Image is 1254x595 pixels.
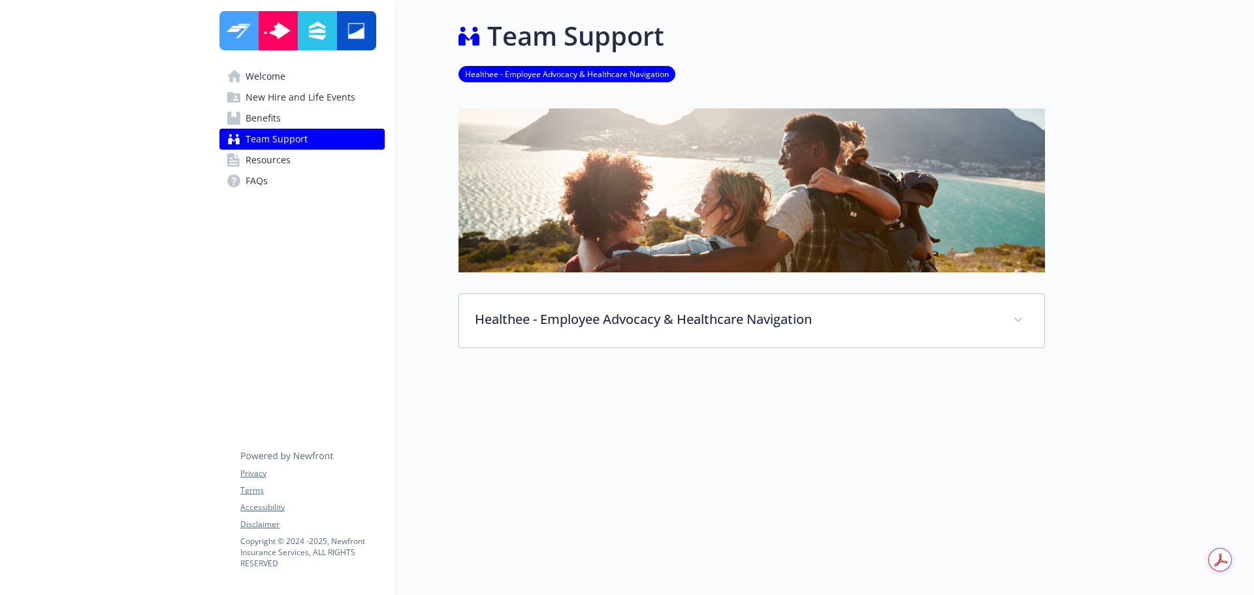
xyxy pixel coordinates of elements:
[246,129,308,150] span: Team Support
[240,519,384,530] a: Disclaimer
[475,310,997,329] p: Healthee - Employee Advocacy & Healthcare Navigation
[246,87,355,108] span: New Hire and Life Events
[240,485,384,496] a: Terms
[219,129,385,150] a: Team Support
[219,87,385,108] a: New Hire and Life Events
[487,16,664,56] h1: Team Support
[219,66,385,87] a: Welcome
[246,66,285,87] span: Welcome
[246,150,291,170] span: Resources
[240,468,384,479] a: Privacy
[246,170,268,191] span: FAQs
[458,67,675,80] a: Healthee - Employee Advocacy & Healthcare Navigation
[240,502,384,513] a: Accessibility
[246,108,281,129] span: Benefits
[219,150,385,170] a: Resources
[219,108,385,129] a: Benefits
[459,294,1044,347] div: Healthee - Employee Advocacy & Healthcare Navigation
[458,108,1045,272] img: team support page banner
[219,170,385,191] a: FAQs
[240,536,384,569] p: Copyright © 2024 - 2025 , Newfront Insurance Services, ALL RIGHTS RESERVED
